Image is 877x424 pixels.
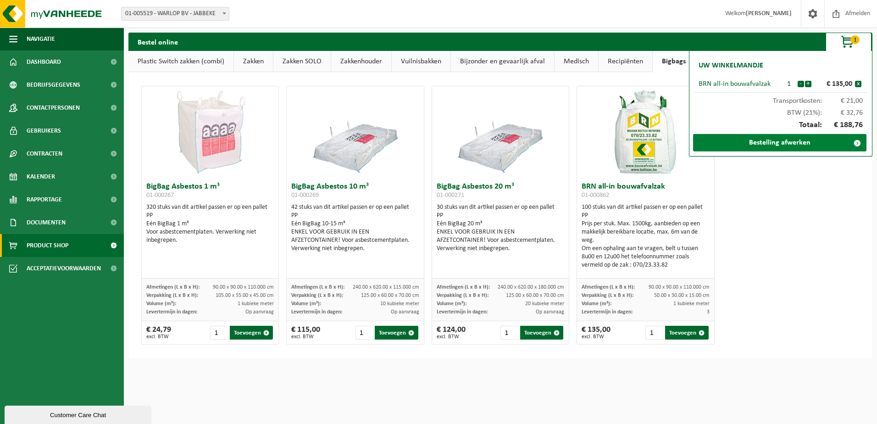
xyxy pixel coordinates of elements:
[122,7,229,20] span: 01-005519 - WARLOP BV - JABBEKE
[582,293,633,298] span: Verpakking (L x B x H):
[273,51,331,72] a: Zakken SOLO
[291,285,344,290] span: Afmetingen (L x B x H):
[375,326,418,340] button: Toevoegen
[822,121,863,129] span: € 188,76
[291,326,320,340] div: € 115,00
[451,51,554,72] a: Bijzonder en gevaarlijk afval
[27,96,80,119] span: Contactpersonen
[164,86,256,178] img: 01-000267
[781,80,797,88] div: 1
[121,7,229,21] span: 01-005519 - WARLOP BV - JABBEKE
[455,86,546,178] img: 01-000271
[291,192,319,199] span: 01-000269
[582,285,635,290] span: Afmetingen (L x B x H):
[694,117,867,134] div: Totaal:
[146,309,197,315] span: Levertermijn in dagen:
[582,301,611,307] span: Volume (m³):
[582,334,611,340] span: excl. BTW
[146,203,274,245] div: 320 stuks van dit artikel passen er op een pallet
[210,326,229,340] input: 1
[694,56,768,76] h2: Uw winkelmandje
[146,212,274,220] div: PP
[216,293,274,298] span: 105.00 x 55.00 x 45.00 cm
[146,293,198,298] span: Verpakking (L x B x H):
[291,228,419,253] div: ENKEL VOOR GEBRUIK IN EEN AFZETCONTAINER! Voor asbestcementplaten. Verwerking niet inbegrepen.
[27,119,61,142] span: Gebruikers
[582,183,710,201] h3: BRN all-in bouwafvalzak
[27,165,55,188] span: Kalender
[437,285,490,290] span: Afmetingen (L x B x H):
[291,203,419,253] div: 42 stuks van dit artikel passen er op een pallet
[437,334,466,340] span: excl. BTW
[814,80,855,88] div: € 135,00
[746,10,792,17] strong: [PERSON_NAME]
[291,183,419,201] h3: BigBag Asbestos 10 m³
[599,86,691,178] img: 01-000862
[146,192,174,199] span: 01-000267
[582,309,633,315] span: Levertermijn in dagen:
[146,301,176,307] span: Volume (m³):
[826,33,871,51] button: 1
[822,109,863,117] span: € 32,76
[437,192,464,199] span: 01-000271
[850,35,860,44] span: 1
[128,33,187,50] h2: Bestel online
[27,211,66,234] span: Documenten
[654,293,710,298] span: 50.00 x 30.00 x 15.00 cm
[128,51,233,72] a: Plastic Switch zakken (combi)
[665,326,708,340] button: Toevoegen
[291,212,419,220] div: PP
[645,326,664,340] input: 1
[582,212,710,220] div: PP
[649,285,710,290] span: 90.00 x 90.00 x 110.000 cm
[355,326,374,340] input: 1
[234,51,273,72] a: Zakken
[437,326,466,340] div: € 124,00
[361,293,419,298] span: 125.00 x 60.00 x 70.00 cm
[805,81,811,87] button: +
[437,293,488,298] span: Verpakking (L x B x H):
[27,142,62,165] span: Contracten
[437,301,466,307] span: Volume (m³):
[245,309,274,315] span: Op aanvraag
[146,334,171,340] span: excl. BTW
[506,293,564,298] span: 125.00 x 60.00 x 70.00 cm
[437,309,488,315] span: Levertermijn in dagen:
[822,97,863,105] span: € 21,00
[27,234,68,257] span: Product Shop
[500,326,519,340] input: 1
[291,220,419,228] div: Eén BigBag 10-15 m³
[653,51,695,72] a: Bigbags
[798,81,804,87] button: -
[27,50,61,73] span: Dashboard
[27,73,80,96] span: Bedrijfsgegevens
[331,51,391,72] a: Zakkenhouder
[707,309,710,315] span: 3
[437,203,565,253] div: 30 stuks van dit artikel passen er op een pallet
[694,105,867,117] div: BTW (21%):
[230,326,273,340] button: Toevoegen
[291,309,342,315] span: Levertermijn in dagen:
[291,334,320,340] span: excl. BTW
[27,188,62,211] span: Rapportage
[353,285,419,290] span: 240.00 x 620.00 x 115.000 cm
[498,285,564,290] span: 240.00 x 620.00 x 180.000 cm
[599,51,652,72] a: Recipiënten
[238,301,274,307] span: 1 kubieke meter
[582,192,609,199] span: 01-000862
[437,228,565,253] div: ENKEL VOOR GEBRUIK IN EEN AFZETCONTAINER! Voor asbestcementplaten. Verwerking niet inbegrepen.
[582,245,710,269] div: Om een ophaling aan te vragen, belt u tussen 8u00 en 12u00 het telefoonnummer zoals vermeld op de...
[582,326,611,340] div: € 135,00
[693,134,866,151] a: Bestelling afwerken
[291,301,321,307] span: Volume (m³):
[582,203,710,269] div: 100 stuks van dit artikel passen er op een pallet
[673,301,710,307] span: 1 kubieke meter
[380,301,419,307] span: 10 kubieke meter
[391,309,419,315] span: Op aanvraag
[582,220,710,245] div: Prijs per stuk. Max. 1500kg, aanbieden op een makkelijk bereikbare locatie, max. 6m van de weg.
[392,51,450,72] a: Vuilnisbakken
[520,326,563,340] button: Toevoegen
[437,220,565,228] div: Eén BigBag 20 m³
[146,228,274,245] div: Voor asbestcementplaten. Verwerking niet inbegrepen.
